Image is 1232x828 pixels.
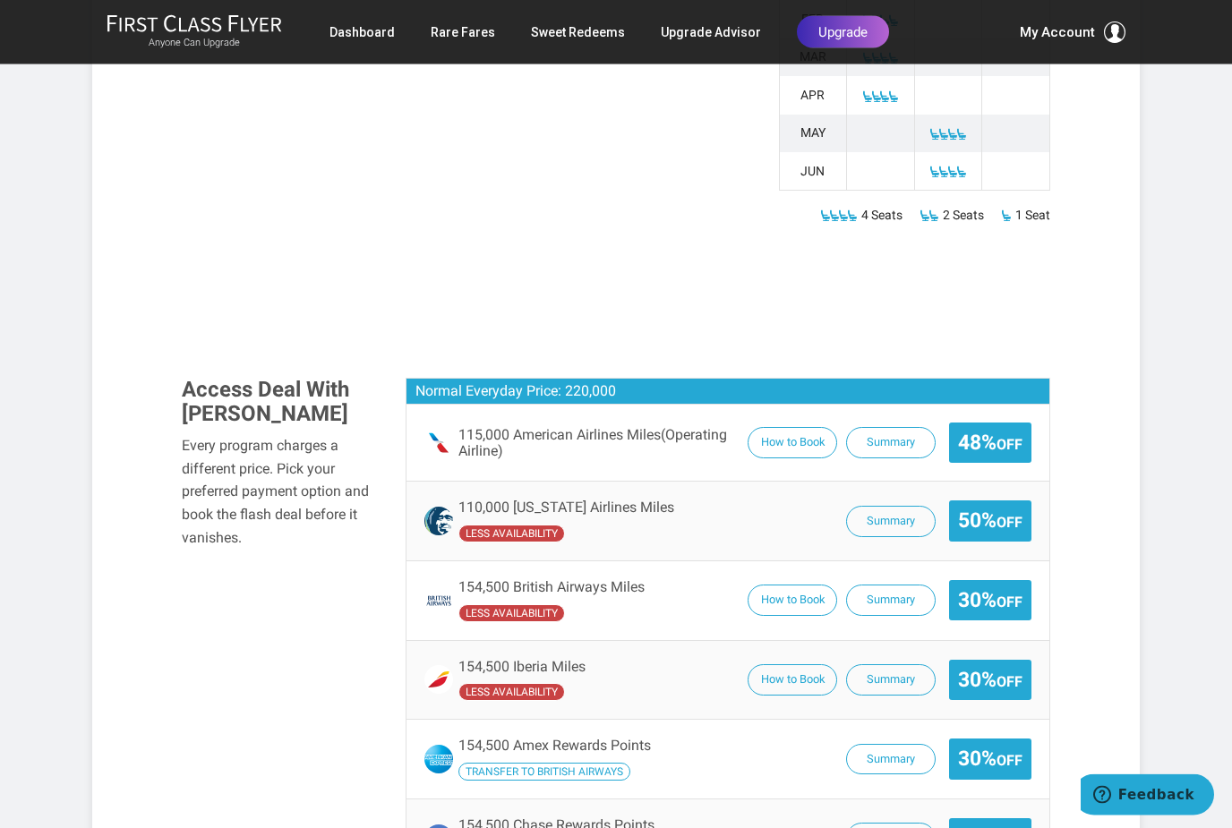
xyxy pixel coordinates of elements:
span: 154,500 Amex Rewards Points [458,738,651,755]
a: Rare Fares [431,16,495,48]
button: Summary [846,665,936,696]
a: Sweet Redeems [531,16,625,48]
button: Summary [846,745,936,776]
span: 115,000 American Airlines Miles [458,428,739,459]
h3: Access Deal With [PERSON_NAME] [182,379,379,426]
button: How to Book [748,665,837,696]
small: Off [997,515,1022,532]
a: Dashboard [329,16,395,48]
span: 154,500 British Airways Miles [458,580,645,596]
td: Apr [779,77,847,115]
a: Upgrade Advisor [661,16,761,48]
td: Jun [779,153,847,192]
span: (Operating Airline) [458,427,727,460]
small: Off [997,674,1022,691]
button: How to Book [748,428,837,459]
button: Summary [846,585,936,617]
iframe: Opens a widget where you can find more information [1081,774,1214,819]
span: 2 Seats [943,205,984,226]
span: 48% [958,432,1022,455]
span: 30% [958,748,1022,771]
img: First Class Flyer [107,14,282,33]
span: Iberia has undefined availability seats availability compared to the operating carrier. [458,684,565,702]
span: 110,000 [US_STATE] Airlines Miles [458,500,674,516]
small: Off [997,753,1022,770]
span: 30% [958,590,1022,612]
span: Transfer your Amex Rewards Points to British Airways [458,764,630,781]
span: 4 Seats [861,205,903,226]
button: How to Book [748,585,837,617]
small: Anyone Can Upgrade [107,37,282,49]
td: May [779,115,847,153]
span: 1 Seat [1015,205,1050,226]
span: My Account [1020,21,1095,43]
span: British Airways has undefined availability seats availability compared to the operating carrier. [458,605,565,623]
button: My Account [1020,21,1125,43]
span: 50% [958,510,1022,533]
a: Upgrade [797,16,889,48]
div: Every program charges a different price. Pick your preferred payment option and book the flash de... [182,435,379,550]
span: Alaska Airlines has undefined availability seats availability compared to the operating carrier. [458,525,565,543]
span: 154,500 Iberia Miles [458,660,586,676]
button: Summary [846,428,936,459]
a: First Class FlyerAnyone Can Upgrade [107,14,282,50]
h3: Normal Everyday Price: 220,000 [406,380,1049,405]
small: Off [997,437,1022,454]
button: Summary [846,507,936,538]
small: Off [997,594,1022,611]
span: 30% [958,670,1022,692]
